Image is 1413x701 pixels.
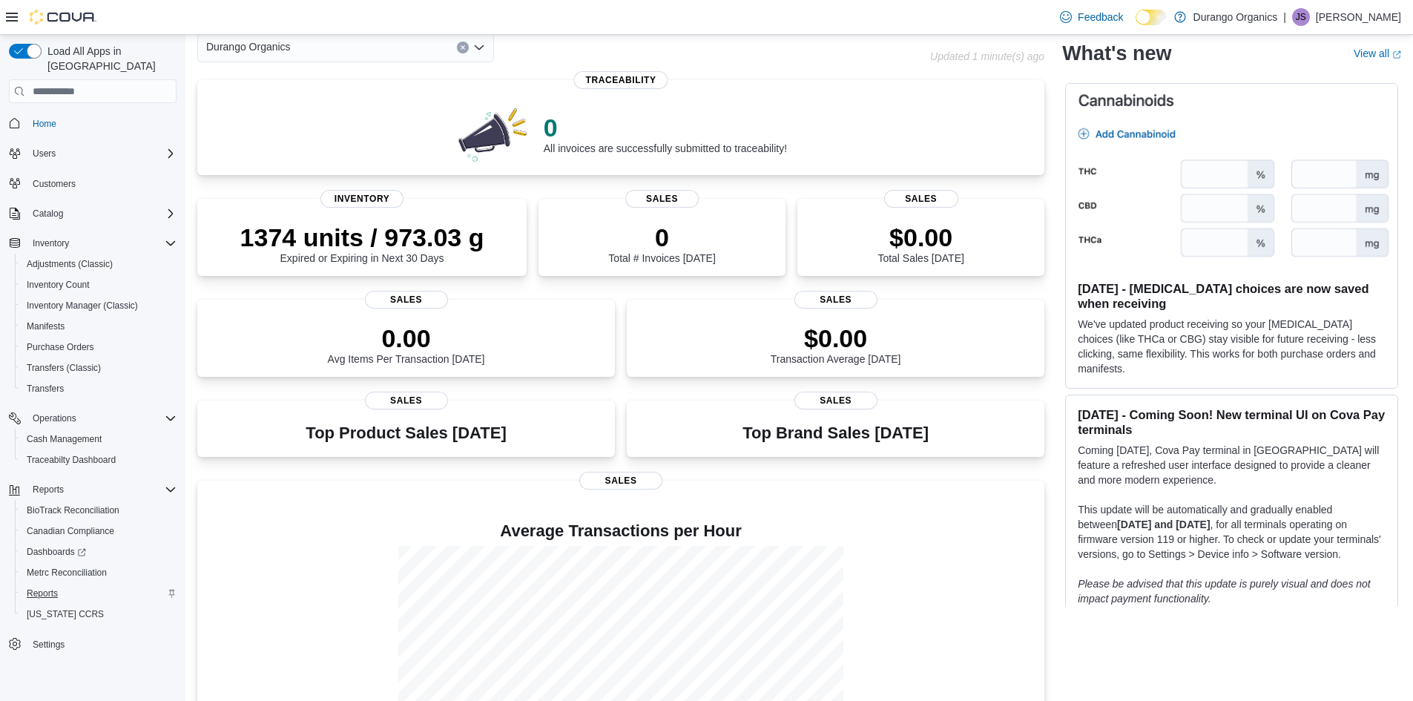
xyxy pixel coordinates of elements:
[15,316,182,337] button: Manifests
[33,178,76,190] span: Customers
[1054,2,1129,32] a: Feedback
[3,479,182,500] button: Reports
[21,297,177,315] span: Inventory Manager (Classic)
[240,223,484,264] div: Expired or Expiring in Next 30 Days
[27,362,101,374] span: Transfers (Classic)
[365,291,448,309] span: Sales
[579,472,662,490] span: Sales
[27,300,138,312] span: Inventory Manager (Classic)
[1078,317,1386,376] p: We've updated product receiving so your [MEDICAL_DATA] choices (like THCa or CBG) stay visible fo...
[3,233,182,254] button: Inventory
[15,337,182,358] button: Purchase Orders
[240,223,484,252] p: 1374 units / 973.03 g
[1354,47,1401,59] a: View allExternal link
[877,223,964,264] div: Total Sales [DATE]
[27,234,75,252] button: Inventory
[27,205,177,223] span: Catalog
[1078,578,1371,605] em: Please be advised that this update is purely visual and does not impact payment functionality.
[457,42,469,53] button: Clear input
[27,409,177,427] span: Operations
[328,323,485,353] p: 0.00
[206,38,291,56] span: Durango Organics
[21,338,100,356] a: Purchase Orders
[365,392,448,409] span: Sales
[930,50,1044,62] p: Updated 1 minute(s) ago
[30,10,96,24] img: Cova
[1283,8,1286,26] p: |
[33,412,76,424] span: Operations
[21,585,64,602] a: Reports
[33,484,64,496] span: Reports
[15,254,182,274] button: Adjustments (Classic)
[21,501,177,519] span: BioTrack Reconciliation
[328,323,485,365] div: Avg Items Per Transaction [DATE]
[27,546,86,558] span: Dashboards
[21,605,177,623] span: Washington CCRS
[21,317,70,335] a: Manifests
[1078,502,1386,562] p: This update will be automatically and gradually enabled between , for all terminals operating on ...
[21,276,96,294] a: Inventory Count
[27,145,62,162] button: Users
[27,481,177,498] span: Reports
[15,378,182,399] button: Transfers
[15,521,182,542] button: Canadian Compliance
[608,223,715,264] div: Total # Invoices [DATE]
[27,525,114,537] span: Canadian Compliance
[27,341,94,353] span: Purchase Orders
[15,604,182,625] button: [US_STATE] CCRS
[21,255,177,273] span: Adjustments (Classic)
[21,297,144,315] a: Inventory Manager (Classic)
[27,279,90,291] span: Inventory Count
[1078,281,1386,311] h3: [DATE] - [MEDICAL_DATA] choices are now saved when receiving
[21,430,108,448] a: Cash Management
[473,42,485,53] button: Open list of options
[320,190,404,208] span: Inventory
[15,295,182,316] button: Inventory Manager (Classic)
[27,636,70,654] a: Settings
[21,543,92,561] a: Dashboards
[27,113,177,132] span: Home
[15,358,182,378] button: Transfers (Classic)
[1136,10,1167,25] input: Dark Mode
[9,106,177,694] nav: Complex example
[1316,8,1401,26] p: [PERSON_NAME]
[27,588,58,599] span: Reports
[33,237,69,249] span: Inventory
[1078,10,1123,24] span: Feedback
[742,424,929,442] h3: Top Brand Sales [DATE]
[15,562,182,583] button: Metrc Reconciliation
[209,522,1032,540] h4: Average Transactions per Hour
[455,104,532,163] img: 0
[21,451,122,469] a: Traceabilty Dashboard
[27,454,116,466] span: Traceabilty Dashboard
[625,190,699,208] span: Sales
[771,323,901,353] p: $0.00
[15,542,182,562] a: Dashboards
[21,585,177,602] span: Reports
[771,323,901,365] div: Transaction Average [DATE]
[27,175,82,193] a: Customers
[27,174,177,193] span: Customers
[21,338,177,356] span: Purchase Orders
[1296,8,1306,26] span: JS
[1292,8,1310,26] div: Jason Shelton
[21,255,119,273] a: Adjustments (Classic)
[15,583,182,604] button: Reports
[544,113,787,142] p: 0
[21,543,177,561] span: Dashboards
[1392,50,1401,59] svg: External link
[27,205,69,223] button: Catalog
[27,145,177,162] span: Users
[27,320,65,332] span: Manifests
[21,430,177,448] span: Cash Management
[21,451,177,469] span: Traceabilty Dashboard
[27,258,113,270] span: Adjustments (Classic)
[21,380,177,398] span: Transfers
[1078,443,1386,487] p: Coming [DATE], Cova Pay terminal in [GEOGRAPHIC_DATA] will feature a refreshed user interface des...
[21,276,177,294] span: Inventory Count
[877,223,964,252] p: $0.00
[27,383,64,395] span: Transfers
[15,429,182,450] button: Cash Management
[884,190,958,208] span: Sales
